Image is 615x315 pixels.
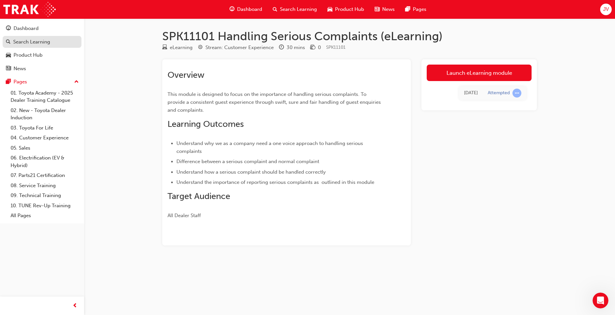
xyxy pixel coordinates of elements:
span: news-icon [375,5,380,14]
button: JV [600,4,612,15]
div: Dashboard [14,25,39,32]
span: learningRecordVerb_ATTEMPT-icon [512,89,521,98]
a: 03. Toyota For Life [8,123,81,133]
span: car-icon [327,5,332,14]
span: car-icon [6,52,11,58]
span: pages-icon [6,79,11,85]
a: All Pages [8,211,81,221]
a: 05. Sales [8,143,81,153]
span: Search Learning [280,6,317,13]
div: Type [162,43,193,52]
div: Tue Sep 23 2025 14:08:08 GMT+0800 (Australian Western Standard Time) [464,89,478,97]
span: Learning Outcomes [168,119,244,129]
div: Product Hub [14,51,43,59]
div: Stream: Customer Experience [205,44,274,51]
a: 08. Service Training [8,181,81,191]
span: news-icon [6,66,11,72]
h1: SPK11101 Handling Serious Complaints (eLearning) [162,29,537,43]
div: Pages [14,78,27,86]
div: Search Learning [13,38,50,46]
button: Pages [3,76,81,88]
a: Product Hub [3,49,81,61]
span: This module is designed to focus on the importance of handling serious complaints. To provide a c... [168,91,382,113]
div: News [14,65,26,72]
a: 01. Toyota Academy - 2025 Dealer Training Catalogue [8,88,81,105]
button: DashboardSearch LearningProduct HubNews [3,21,81,76]
span: search-icon [6,39,11,45]
span: pages-icon [405,5,410,14]
span: prev-icon [73,302,77,310]
span: up-icon [74,78,79,86]
a: Launch eLearning module [427,65,532,81]
a: 04. Customer Experience [8,133,81,143]
span: Product Hub [335,6,364,13]
span: money-icon [310,45,315,51]
a: 02. New - Toyota Dealer Induction [8,105,81,123]
div: Send us a messageWe typically reply in a few hours [7,77,125,102]
img: Trak [3,2,56,17]
div: eLearning [170,44,193,51]
span: Dashboard [237,6,262,13]
a: Search Learning [3,36,81,48]
span: search-icon [273,5,277,14]
span: Understand why we as a company need a one voice approach to handling serious complaints [176,140,364,154]
span: JV [603,6,609,13]
span: Learning resource code [326,44,346,50]
span: News [382,6,395,13]
span: guage-icon [230,5,234,14]
div: Price [310,43,321,52]
span: Understand the importance of reporting serious complaints as outlined in this module [176,179,374,185]
div: 0 [318,44,321,51]
span: Home [25,222,40,227]
span: learningResourceType_ELEARNING-icon [162,45,167,51]
div: Duration [279,43,305,52]
span: Pages [413,6,426,13]
a: 09. Technical Training [8,190,81,201]
img: logo [13,13,46,23]
div: 30 mins [287,44,305,51]
span: Difference between a serious complaint and normal complaint [176,158,319,164]
a: 06. Electrification (EV & Hybrid) [8,153,81,170]
a: news-iconNews [369,3,400,16]
a: News [3,63,81,75]
a: guage-iconDashboard [224,3,267,16]
a: 10. TUNE Rev-Up Training [8,201,81,211]
div: Close [113,11,125,22]
span: Overview [168,70,204,80]
a: car-iconProduct Hub [322,3,369,16]
div: Send us a message [14,83,110,90]
span: target-icon [198,45,203,51]
p: Hi [PERSON_NAME] [13,47,119,58]
p: How can we help? [13,58,119,69]
iframe: Intercom live chat [593,293,608,308]
div: We typically reply in a few hours [14,90,110,97]
span: Target Audience [168,191,230,201]
a: pages-iconPages [400,3,432,16]
a: search-iconSearch Learning [267,3,322,16]
div: Stream [198,43,274,52]
span: Understand how a serious complaint should be handled correctly [176,169,326,175]
a: 07. Parts21 Certification [8,170,81,181]
div: Attempted [488,90,510,96]
a: Dashboard [3,22,81,35]
span: All Dealer Staff [168,213,201,218]
span: Messages [88,222,110,227]
button: Messages [66,206,132,232]
span: guage-icon [6,26,11,32]
div: Profile image for Trak [90,11,103,24]
span: clock-icon [279,45,284,51]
